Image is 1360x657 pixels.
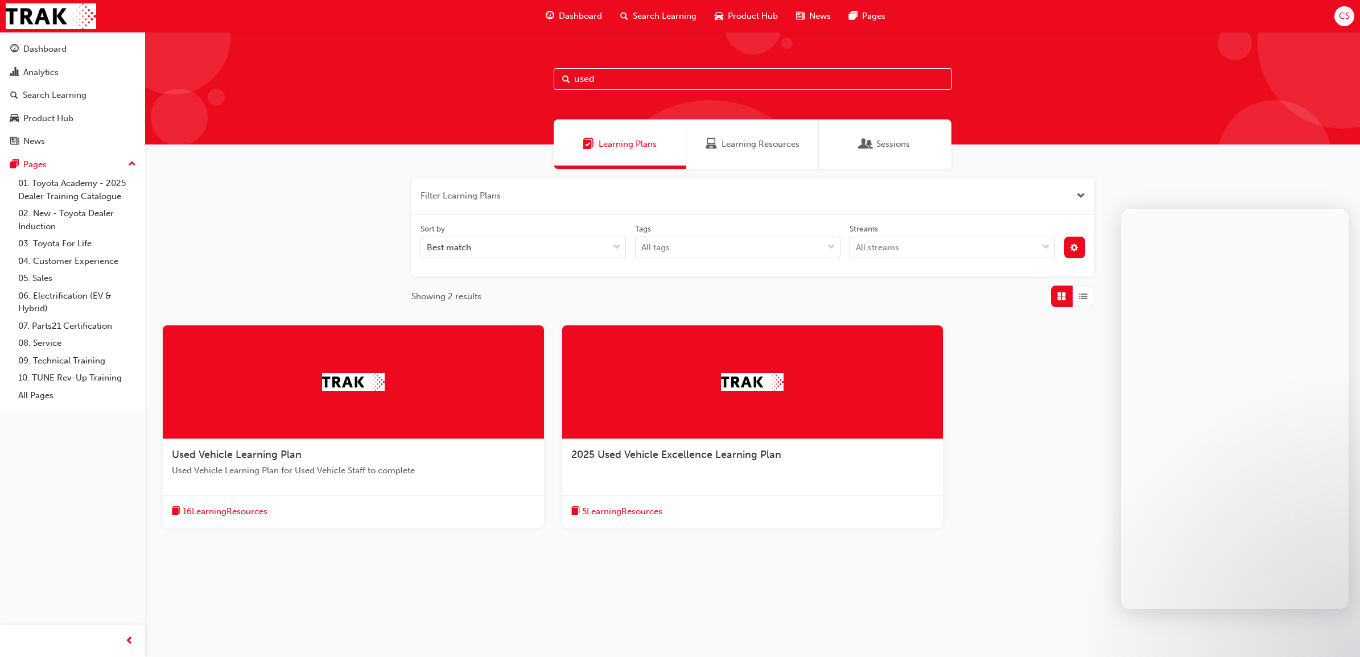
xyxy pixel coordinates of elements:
[14,270,141,287] a: 05. Sales
[635,224,840,259] label: tagOptions
[721,373,784,391] img: Trak
[10,90,18,101] span: search-icon
[562,73,570,86] span: Search
[10,44,19,55] span: guage-icon
[125,634,134,648] span: prev-icon
[172,505,267,519] button: book-icon16LearningResources
[14,387,141,404] a: All Pages
[427,241,471,254] div: Best match
[10,114,19,124] span: car-icon
[571,448,781,461] span: 2025 Used Vehicle Excellence Learning Plan
[14,287,141,317] a: 06. Electrification (EV & Hybrid)
[1339,10,1350,23] span: CS
[571,505,580,519] span: book-icon
[172,464,535,477] span: Used Vehicle Learning Plan for Used Vehicle Staff to complete
[1064,237,1085,258] button: cog-icon
[635,224,651,235] div: Tags
[546,9,554,23] span: guage-icon
[611,5,706,28] a: search-iconSearch Learning
[850,224,878,235] div: Streams
[14,352,141,370] a: 09. Technical Training
[862,10,885,23] span: Pages
[10,137,19,147] span: news-icon
[10,68,19,78] span: chart-icon
[5,131,141,152] a: News
[860,138,872,151] span: Sessions
[787,5,840,28] a: news-iconNews
[172,448,302,461] span: Used Vehicle Learning Plan
[23,43,67,56] div: Dashboard
[686,119,819,169] a: Learning ResourcesLearning Resources
[827,240,835,255] span: down-icon
[23,158,47,171] div: Pages
[722,138,799,151] span: Learning Resources
[849,9,858,23] span: pages-icon
[10,160,19,170] span: pages-icon
[633,10,697,23] span: Search Learning
[1079,290,1087,303] span: List
[613,240,621,255] span: down-icon
[23,66,59,79] div: Analytics
[14,253,141,270] a: 04. Customer Experience
[23,89,86,102] div: Search Learning
[1042,240,1050,255] span: down-icon
[876,138,910,151] span: Sessions
[14,175,141,205] a: 01. Toyota Academy - 2025 Dealer Training Catalogue
[599,138,657,151] span: Learning Plans
[819,119,951,169] a: SessionsSessions
[5,154,141,175] button: Pages
[641,241,670,254] div: All tags
[554,68,952,90] input: Search...
[1057,290,1066,303] span: Grid
[128,157,136,172] span: up-icon
[14,235,141,253] a: 03. Toyota For Life
[5,62,141,83] a: Analytics
[562,325,943,528] a: Trak2025 Used Vehicle Excellence Learning Planbook-icon5LearningResources
[322,373,385,391] img: Trak
[582,505,662,518] span: 5 Learning Resources
[14,205,141,235] a: 02. New - Toyota Dealer Induction
[706,138,717,151] span: Learning Resources
[559,10,602,23] span: Dashboard
[537,5,611,28] a: guage-iconDashboard
[1321,618,1349,646] iframe: Intercom live chat
[14,317,141,335] a: 07. Parts21 Certification
[554,119,686,169] a: Learning PlansLearning Plans
[856,241,899,254] div: All streams
[421,224,445,235] div: Sort by
[1070,244,1078,254] span: cog-icon
[809,10,831,23] span: News
[5,85,141,106] a: Search Learning
[796,9,805,23] span: news-icon
[1077,189,1085,203] button: Close the filter
[23,135,45,148] div: News
[14,334,141,352] a: 08. Service
[183,505,267,518] span: 16 Learning Resources
[706,5,787,28] a: car-iconProduct Hub
[715,9,723,23] span: car-icon
[620,9,628,23] span: search-icon
[571,505,662,519] button: book-icon5LearningResources
[840,5,895,28] a: pages-iconPages
[14,369,141,387] a: 10. TUNE Rev-Up Training
[728,10,778,23] span: Product Hub
[23,112,73,125] div: Product Hub
[5,39,141,60] a: Dashboard
[1121,209,1349,609] iframe: Intercom live chat
[172,505,180,519] span: book-icon
[1334,6,1354,26] button: CS
[6,3,96,29] img: Trak
[583,138,594,151] span: Learning Plans
[411,290,481,303] span: Showing 2 results
[163,325,544,528] a: TrakUsed Vehicle Learning PlanUsed Vehicle Learning Plan for Used Vehicle Staff to completebook-i...
[5,108,141,129] a: Product Hub
[5,36,141,154] button: DashboardAnalyticsSearch LearningProduct HubNews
